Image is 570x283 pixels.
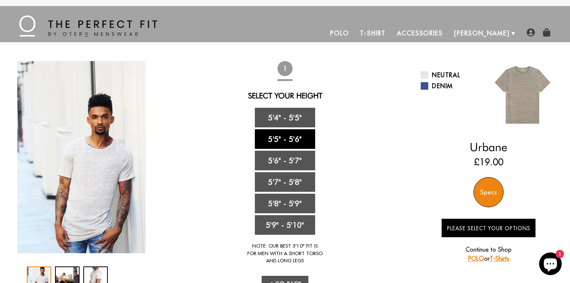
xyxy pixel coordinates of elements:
[255,215,315,235] a: 5'9" - 5'10"
[441,219,536,237] button: Please Select Your Options
[421,140,556,154] h2: Urbane
[255,172,315,192] a: 5'7" - 5'8"
[255,108,315,127] a: 5'4" - 5'5"
[354,24,391,42] a: T-Shirt
[468,255,484,262] a: POLO
[14,61,149,253] div: 1 / 3
[490,255,509,262] a: T-Shirts
[421,81,483,90] a: Denim
[449,24,515,42] a: [PERSON_NAME]
[255,194,315,213] a: 5'8" - 5'9"
[542,28,551,37] img: shopping-bag-icon.png
[441,245,536,263] p: Continue to Shop or
[325,24,355,42] a: Polo
[527,28,535,37] img: user-account-icon.png
[391,24,449,42] a: Accessories
[247,242,323,265] div: Note: Our best 5'10" fit is for men with a short torso and long legs
[195,91,374,100] h2: Select Your Height
[473,177,504,207] div: Specs
[17,61,146,253] img: IMG_2252_copy_1024x1024_2x_2df0954d-29b1-4e4f-b178-847c5e09e1cb_340x.jpg
[255,151,315,170] a: 5'6" - 5'7"
[19,15,157,37] img: The Perfect Fit - by Otero Menswear - Logo
[474,155,503,169] ins: £19.00
[447,225,530,232] span: Please Select Your Options
[255,129,315,149] a: 5'5" - 5'6"
[277,61,293,76] span: 1
[537,252,564,277] inbox-online-store-chat: Shopify online store chat
[489,61,556,129] img: 07.jpg
[421,70,483,80] a: Neutral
